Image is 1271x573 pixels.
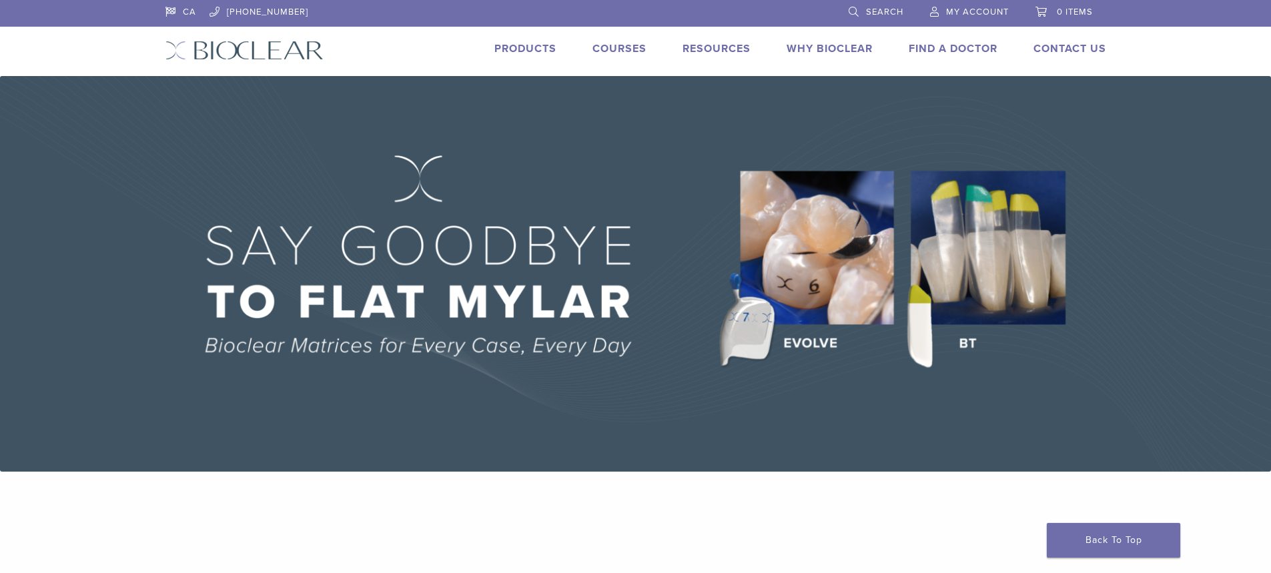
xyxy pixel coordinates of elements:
a: Resources [683,42,751,55]
a: Courses [592,42,647,55]
a: Why Bioclear [787,42,873,55]
a: Find A Doctor [909,42,997,55]
span: My Account [946,7,1009,17]
a: Products [494,42,556,55]
span: Search [866,7,903,17]
img: Bioclear [165,41,324,60]
a: Contact Us [1033,42,1106,55]
span: 0 items [1057,7,1093,17]
a: Back To Top [1047,523,1180,558]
